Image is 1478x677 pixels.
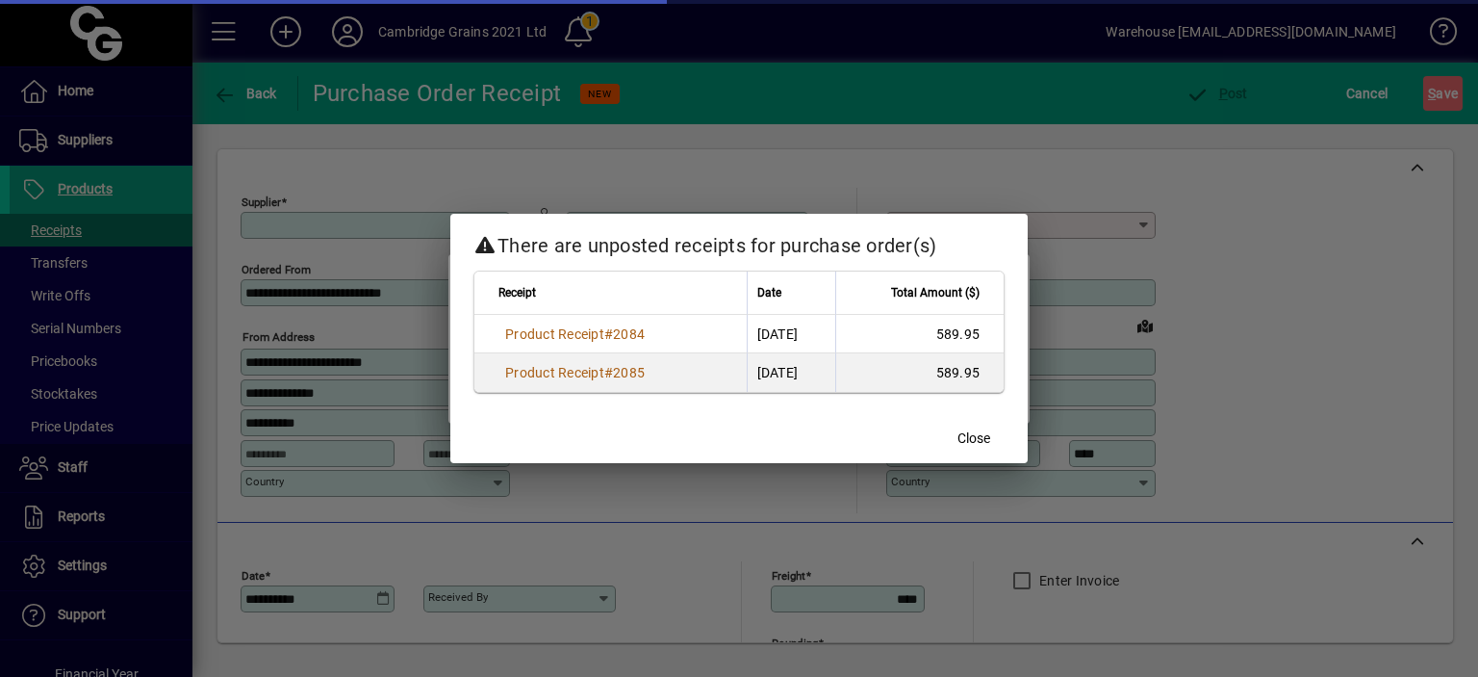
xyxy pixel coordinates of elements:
[505,326,604,342] span: Product Receipt
[498,282,536,303] span: Receipt
[604,326,613,342] span: #
[604,365,613,380] span: #
[498,324,651,345] a: Product Receipt#2084
[747,315,836,353] td: [DATE]
[835,353,1004,392] td: 589.95
[505,365,604,380] span: Product Receipt
[498,362,651,383] a: Product Receipt#2085
[613,326,645,342] span: 2084
[835,315,1004,353] td: 589.95
[891,282,980,303] span: Total Amount ($)
[450,214,1028,270] h2: There are unposted receipts for purchase order(s)
[957,429,990,449] span: Close
[613,365,645,380] span: 2085
[943,421,1005,456] button: Close
[747,353,836,392] td: [DATE]
[757,282,781,303] span: Date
